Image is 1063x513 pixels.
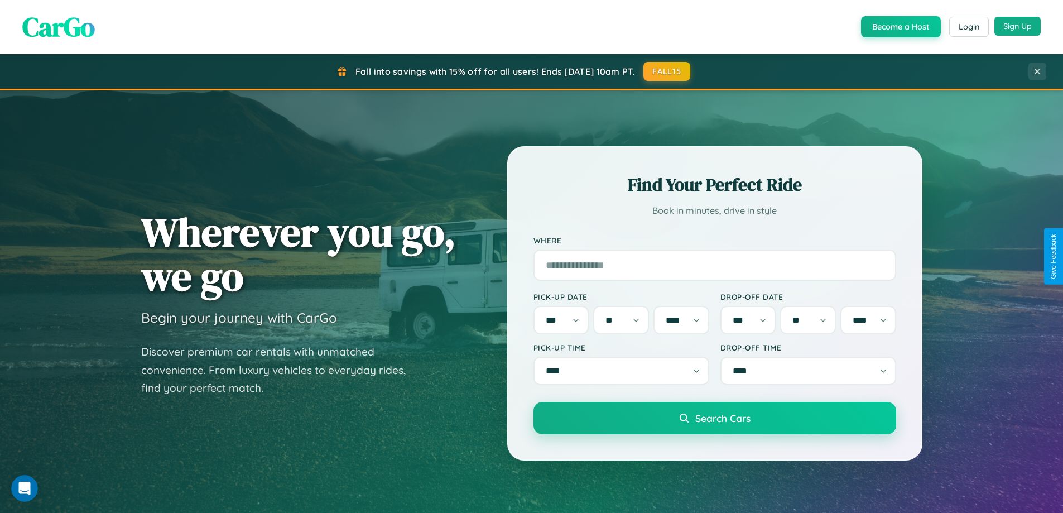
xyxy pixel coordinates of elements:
label: Pick-up Date [533,292,709,301]
label: Drop-off Time [720,343,896,352]
div: Give Feedback [1050,234,1057,279]
h2: Find Your Perfect Ride [533,172,896,197]
span: Fall into savings with 15% off for all users! Ends [DATE] 10am PT. [355,66,635,77]
button: Search Cars [533,402,896,434]
iframe: Intercom live chat [11,475,38,502]
span: CarGo [22,8,95,45]
button: FALL15 [643,62,690,81]
button: Become a Host [861,16,941,37]
span: Search Cars [695,412,751,424]
h1: Wherever you go, we go [141,210,456,298]
label: Where [533,236,896,245]
p: Discover premium car rentals with unmatched convenience. From luxury vehicles to everyday rides, ... [141,343,420,397]
p: Book in minutes, drive in style [533,203,896,219]
label: Pick-up Time [533,343,709,352]
button: Sign Up [994,17,1041,36]
label: Drop-off Date [720,292,896,301]
h3: Begin your journey with CarGo [141,309,337,326]
button: Login [949,17,989,37]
